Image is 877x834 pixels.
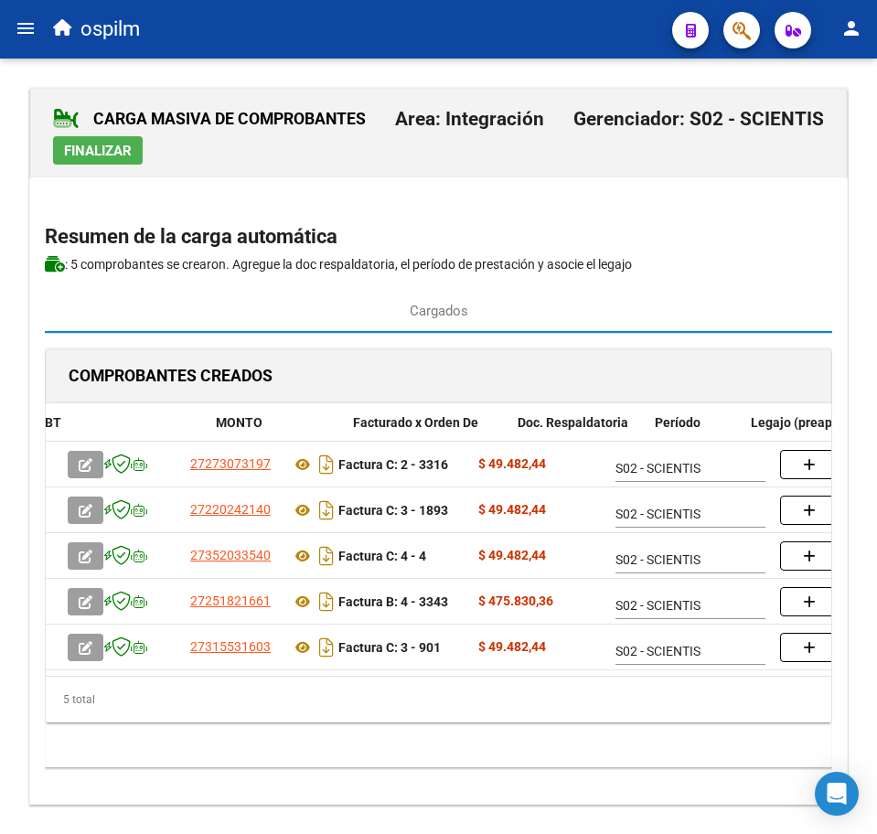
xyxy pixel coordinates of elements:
[346,403,510,443] datatable-header-cell: Facturado x Orden De
[615,644,701,658] span: S02 - SCIENTIS
[410,301,468,321] span: Cargados
[190,456,271,471] span: 27273073197
[338,549,426,563] strong: Factura C: 4 - 4
[209,403,346,443] datatable-header-cell: MONTO
[395,257,632,272] span: , el período de prestación y asocie el legajo
[338,640,441,655] strong: Factura C: 3 - 901
[315,541,338,571] i: Descargar documento
[216,415,262,430] span: MONTO
[45,254,832,274] p: : 5 comprobantes se crearon. Agregue la doc respaldatoria
[478,639,546,654] strong: $ 49.482,44
[45,219,832,254] h2: Resumen de la carga automática
[510,403,647,443] datatable-header-cell: Doc. Respaldatoria
[53,104,366,134] h1: CARGA MASIVA DE COMPROBANTES
[190,502,271,517] span: 27220242140
[64,143,132,159] span: Finalizar
[190,593,271,608] span: 27251821661
[338,594,448,609] strong: Factura B: 4 - 3343
[353,415,478,430] span: Facturado x Orden De
[615,461,701,476] span: S02 - SCIENTIS
[478,548,546,562] strong: $ 49.482,44
[338,457,448,472] strong: Factura C: 2 - 3316
[190,639,271,654] span: 27315531603
[840,17,862,39] mat-icon: person
[315,587,338,616] i: Descargar documento
[518,415,628,430] span: Doc. Respaldatoria
[647,403,743,443] datatable-header-cell: Período
[315,496,338,525] i: Descargar documento
[395,102,544,136] h2: Area: Integración
[478,502,546,517] strong: $ 49.482,44
[655,415,701,430] span: Período
[478,593,553,608] strong: $ 475.830,36
[615,598,701,613] span: S02 - SCIENTIS
[53,136,143,165] button: Finalizar
[478,456,546,471] strong: $ 49.482,44
[815,772,859,816] div: Open Intercom Messenger
[190,548,271,562] span: 27352033540
[615,552,701,567] span: S02 - SCIENTIS
[615,507,701,521] span: S02 - SCIENTIS
[315,450,338,479] i: Descargar documento
[315,633,338,662] i: Descargar documento
[46,677,831,722] div: 5 total
[338,503,448,518] strong: Factura C: 3 - 1893
[80,9,140,49] span: ospilm
[15,17,37,39] mat-icon: menu
[21,403,209,443] datatable-header-cell: CPBT
[573,102,824,136] h2: Gerenciador: S02 - SCIENTIS
[69,361,273,390] h1: COMPROBANTES CREADOS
